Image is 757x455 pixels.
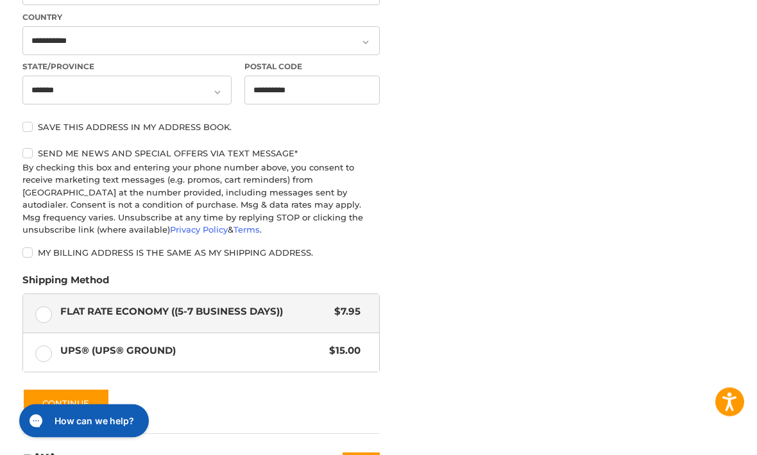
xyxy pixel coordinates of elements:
span: $15.00 [323,344,361,359]
span: $7.95 [328,305,361,320]
span: UPS® (UPS® Ground) [60,344,323,359]
label: My billing address is the same as my shipping address. [22,248,380,258]
a: Privacy Policy [170,225,228,235]
label: Country [22,12,380,24]
label: Send me news and special offers via text message* [22,149,380,159]
iframe: Gorgias live chat messenger [13,400,153,442]
label: Postal Code [244,62,380,73]
legend: Shipping Method [22,274,109,294]
a: Terms [234,225,260,235]
label: Save this address in my address book. [22,122,380,133]
div: By checking this box and entering your phone number above, you consent to receive marketing text ... [22,162,380,237]
label: State/Province [22,62,232,73]
span: Flat Rate Economy ((5-7 Business Days)) [60,305,328,320]
button: Continue [22,389,110,418]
